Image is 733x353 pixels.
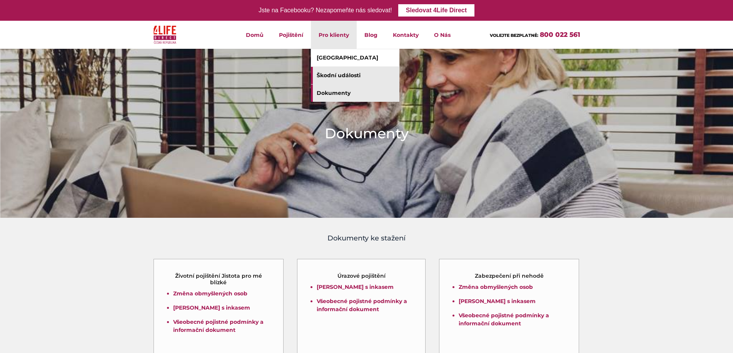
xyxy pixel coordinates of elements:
div: Jste na Facebooku? Nezapomeňte nás sledovat! [259,5,392,16]
a: Blog [357,21,385,49]
h5: Životní pojištění Jistota pro mé blízké [167,273,270,286]
a: 800 022 561 [540,31,580,38]
a: Všeobecné pojistné podmínky a informační dokument [459,312,549,327]
a: Změna obmyšlených osob [459,283,533,290]
a: Domů [238,21,271,49]
a: Kontakty [385,21,426,49]
a: Všeobecné pojistné podmínky a informační dokument [317,298,407,313]
h5: Zabezpečení při nehodě [475,273,544,279]
a: Změna obmyšlených osob [173,290,247,297]
a: [PERSON_NAME] s inkasem [173,304,250,311]
h5: Úrazové pojištění [337,273,386,279]
a: Dokumenty [311,85,399,102]
a: [PERSON_NAME] s inkasem [317,283,394,290]
h1: Dokumenty [325,124,409,143]
span: VOLEJTE BEZPLATNĚ: [490,33,538,38]
a: Všeobecné pojistné podmínky a informační dokument [173,318,264,333]
a: Sledovat 4Life Direct [398,4,474,17]
img: 4Life Direct Česká republika logo [154,24,177,46]
a: [PERSON_NAME] s inkasem [459,298,536,305]
a: Škodní události [311,67,399,84]
a: [GEOGRAPHIC_DATA] [311,49,399,66]
h4: Dokumenty ke stažení [153,233,580,244]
